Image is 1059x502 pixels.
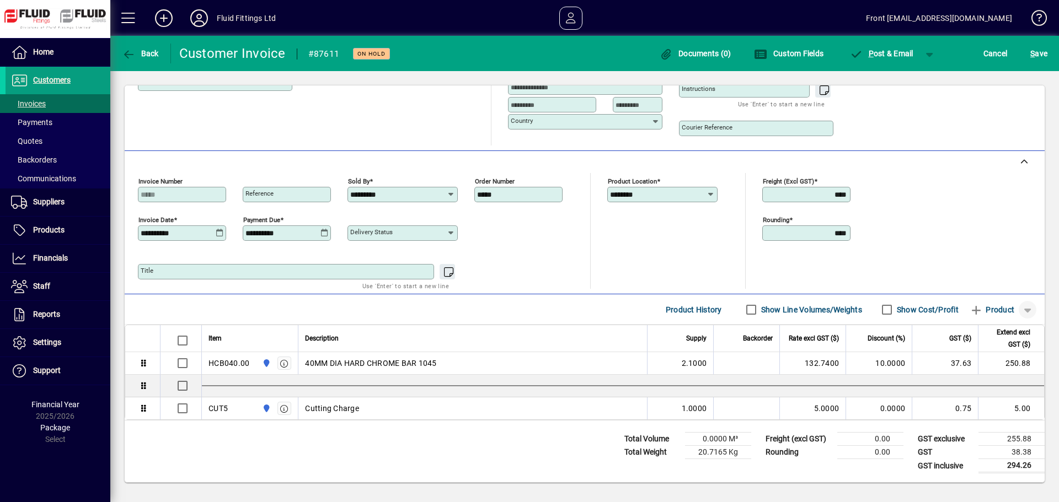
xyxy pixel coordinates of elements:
[978,446,1045,459] td: 38.38
[912,352,978,375] td: 37.63
[837,433,903,446] td: 0.00
[912,433,978,446] td: GST exclusive
[1030,45,1047,62] span: ave
[243,216,280,224] mat-label: Payment due
[619,433,685,446] td: Total Volume
[869,49,874,58] span: P
[362,279,449,292] mat-hint: Use 'Enter' to start a new line
[6,217,110,244] a: Products
[981,44,1010,63] button: Cancel
[608,177,657,185] mat-label: Product location
[259,357,272,369] span: AUCKLAND
[11,99,46,108] span: Invoices
[760,433,837,446] td: Freight (excl GST)
[33,197,65,206] span: Suppliers
[787,403,839,414] div: 5.0000
[33,225,65,234] span: Products
[245,190,274,197] mat-label: Reference
[978,433,1045,446] td: 255.88
[846,397,912,419] td: 0.0000
[110,44,171,63] app-page-header-button: Back
[11,137,42,145] span: Quotes
[1023,2,1045,38] a: Knowledge Base
[305,403,359,414] span: Cutting Charge
[11,118,52,127] span: Payments
[763,177,814,185] mat-label: Freight (excl GST)
[912,397,978,419] td: 0.75
[6,39,110,66] a: Home
[6,132,110,150] a: Quotes
[738,98,825,110] mat-hint: Use 'Enter' to start a new line
[685,433,751,446] td: 0.0000 M³
[208,358,249,369] div: HCB040.00
[787,358,839,369] div: 132.7400
[6,273,110,300] a: Staff
[912,459,978,473] td: GST inclusive
[141,267,153,274] mat-label: Title
[682,123,732,131] mat-label: Courier Reference
[259,402,272,414] span: AUCKLAND
[949,332,971,344] span: GST ($)
[33,282,50,290] span: Staff
[895,304,959,315] label: Show Cost/Profit
[661,300,726,320] button: Product History
[759,304,862,315] label: Show Line Volumes/Weights
[11,174,76,183] span: Communications
[33,310,60,319] span: Reports
[208,332,222,344] span: Item
[844,44,919,63] button: Post & Email
[866,9,1012,27] div: Front [EMAIL_ADDRESS][DOMAIN_NAME]
[31,400,79,409] span: Financial Year
[348,177,370,185] mat-label: Sold by
[208,403,228,414] div: CUT5
[33,366,61,375] span: Support
[682,403,707,414] span: 1.0000
[33,75,71,84] span: Customers
[789,332,839,344] span: Rate excl GST ($)
[40,423,70,432] span: Package
[978,459,1045,473] td: 294.26
[179,45,286,62] div: Customer Invoice
[33,253,68,262] span: Financials
[619,446,685,459] td: Total Weight
[754,49,823,58] span: Custom Fields
[511,117,533,125] mat-label: Country
[305,358,436,369] span: 40MM DIA HARD CHROME BAR 1045
[964,300,1020,320] button: Product
[657,44,734,63] button: Documents (0)
[837,446,903,459] td: 0.00
[6,94,110,113] a: Invoices
[660,49,731,58] span: Documents (0)
[682,358,707,369] span: 2.1000
[763,216,789,224] mat-label: Rounding
[666,301,722,319] span: Product History
[849,49,913,58] span: ost & Email
[350,228,393,236] mat-label: Delivery status
[6,301,110,328] a: Reports
[122,49,159,58] span: Back
[1028,44,1050,63] button: Save
[217,9,276,27] div: Fluid Fittings Ltd
[308,45,340,63] div: #87611
[33,338,61,347] span: Settings
[6,113,110,132] a: Payments
[686,332,707,344] span: Supply
[6,169,110,188] a: Communications
[181,8,217,28] button: Profile
[985,326,1030,350] span: Extend excl GST ($)
[305,332,339,344] span: Description
[6,188,110,216] a: Suppliers
[11,155,57,164] span: Backorders
[357,50,386,57] span: On hold
[6,329,110,357] a: Settings
[682,85,715,93] mat-label: Instructions
[912,446,978,459] td: GST
[760,446,837,459] td: Rounding
[146,8,181,28] button: Add
[1030,49,1035,58] span: S
[970,301,1014,319] span: Product
[138,216,174,224] mat-label: Invoice date
[138,177,183,185] mat-label: Invoice number
[6,245,110,272] a: Financials
[978,352,1044,375] td: 250.88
